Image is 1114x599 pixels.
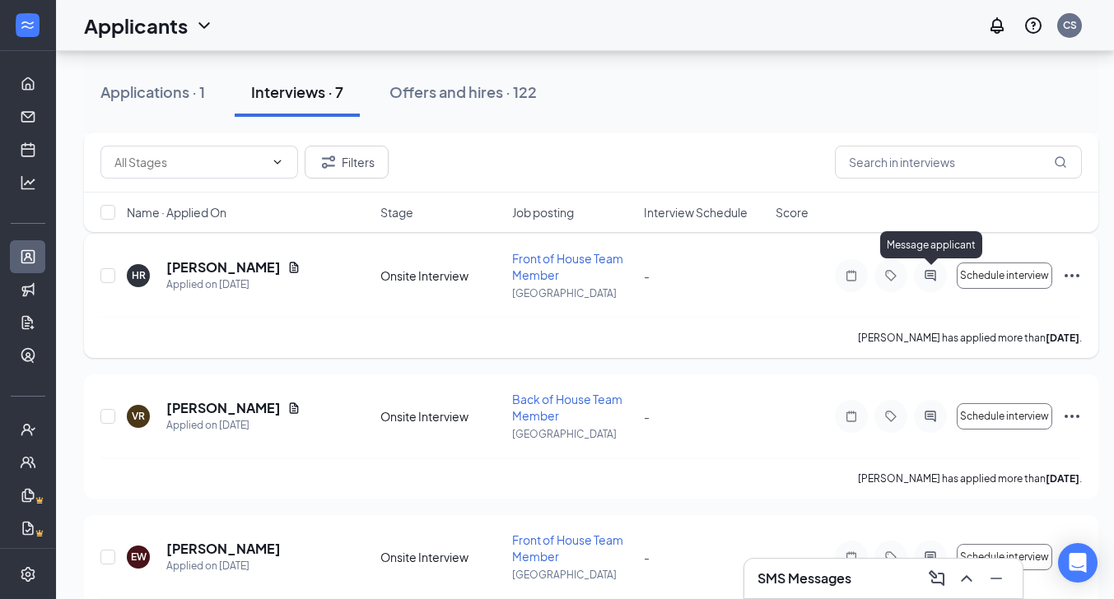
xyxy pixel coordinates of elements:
svg: Minimize [986,569,1006,588]
span: Schedule interview [960,411,1049,422]
button: Schedule interview [957,262,1052,289]
svg: Filter [319,152,338,172]
div: Applications · 1 [100,81,205,102]
h5: [PERSON_NAME] [166,540,281,558]
span: Back of House Team Member [512,392,622,423]
span: Schedule interview [960,270,1049,281]
div: Onsite Interview [380,549,502,565]
div: Interviews · 7 [251,81,343,102]
div: EW [131,550,147,564]
button: ComposeMessage [924,565,950,592]
svg: ActiveChat [921,269,940,282]
svg: Tag [881,269,901,282]
svg: Note [841,269,861,282]
svg: Ellipses [1062,266,1082,286]
div: Applied on [DATE] [166,417,301,434]
span: Job posting [512,204,574,221]
span: - [644,409,650,424]
h5: [PERSON_NAME] [166,258,281,276]
span: - [644,550,650,564]
button: ChevronUp [953,565,980,592]
svg: ChevronDown [194,16,214,35]
button: Schedule interview [957,544,1052,570]
span: Stage [380,204,413,221]
p: [GEOGRAPHIC_DATA] [512,568,634,582]
svg: ChevronDown [271,156,284,169]
svg: Tag [881,410,901,423]
button: Filter Filters [305,146,389,179]
p: [GEOGRAPHIC_DATA] [512,286,634,300]
svg: UserCheck [20,421,36,438]
svg: ActiveChat [921,410,940,423]
div: Open Intercom Messenger [1058,543,1098,583]
h3: SMS Messages [757,569,851,587]
div: Applied on [DATE] [166,276,301,293]
span: Name · Applied On [127,204,226,221]
svg: ComposeMessage [927,569,947,588]
div: CS [1063,18,1077,32]
div: Onsite Interview [380,408,502,425]
div: Onsite Interview [380,267,502,284]
button: Minimize [983,565,1009,592]
svg: WorkstreamLogo [19,16,35,33]
p: [PERSON_NAME] has applied more than . [858,471,1082,485]
input: All Stages [114,153,264,171]
svg: Note [841,550,861,564]
div: Applied on [DATE] [166,558,281,574]
span: - [644,268,650,283]
svg: Settings [20,566,36,583]
span: Schedule interview [960,551,1049,563]
svg: MagnifyingGlass [1054,156,1067,169]
span: Front of House Team Member [512,532,623,564]
div: HR [132,268,146,282]
b: [DATE] [1046,332,1079,344]
svg: Tag [881,550,901,564]
p: [PERSON_NAME] has applied more than . [858,331,1082,345]
p: [GEOGRAPHIC_DATA] [512,427,634,441]
h5: [PERSON_NAME] [166,399,281,417]
h1: Applicants [84,12,188,39]
svg: QuestionInfo [1023,16,1043,35]
b: [DATE] [1046,472,1079,485]
input: Search in interviews [835,146,1082,179]
div: Offers and hires · 122 [389,81,537,102]
span: Score [776,204,809,221]
svg: Document [287,402,301,415]
svg: Ellipses [1062,406,1082,426]
span: Interview Schedule [644,204,748,221]
div: Message applicant [880,231,982,258]
button: Schedule interview [957,403,1052,430]
div: VR [132,409,145,423]
svg: ActiveChat [921,550,940,564]
svg: Note [841,410,861,423]
svg: Analysis [20,174,36,191]
svg: Document [287,261,301,274]
svg: Notifications [987,16,1007,35]
svg: ChevronUp [957,569,976,588]
span: Front of House Team Member [512,251,623,282]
